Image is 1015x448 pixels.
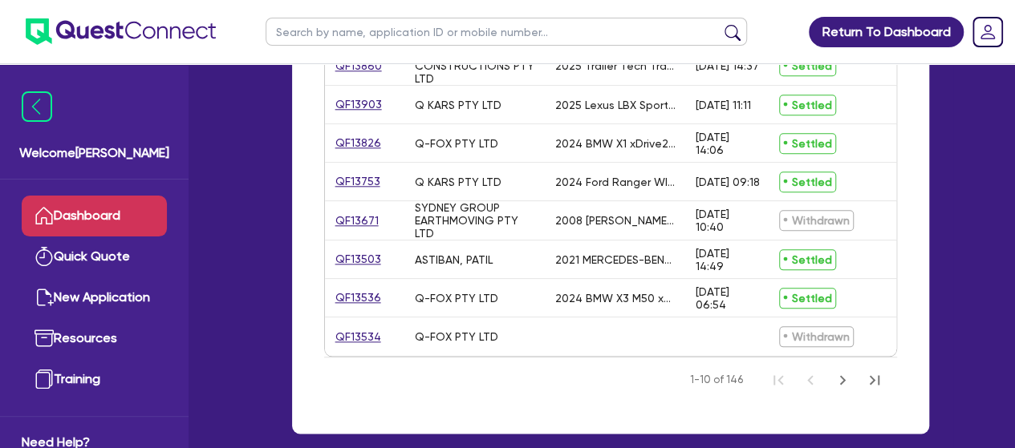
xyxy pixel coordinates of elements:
[696,247,760,272] div: [DATE] 14:49
[555,176,676,188] div: 2024 Ford Ranger WILDTRAK 3.0L V6
[779,326,854,347] span: Withdrawn
[335,95,383,114] a: QF13903
[555,253,676,266] div: 2021 MERCEDES-BENZ CLA200 Coupe
[335,57,383,75] a: QF13860
[415,176,501,188] div: Q KARS PTY LTD
[19,143,169,163] span: Welcome [PERSON_NAME]
[779,55,836,76] span: Settled
[22,277,167,318] a: New Application
[22,318,167,359] a: Resources
[779,288,836,309] span: Settled
[809,17,964,47] a: Return To Dashboard
[26,18,216,45] img: quest-connect-logo-blue
[555,214,676,227] div: 2008 [PERSON_NAME] 12-22 B Double
[826,364,859,396] button: Next Page
[555,292,676,305] div: 2024 BMW X3 M50 xDrive G45
[779,172,836,192] span: Settled
[266,18,747,46] input: Search by name, application ID or mobile number...
[22,359,167,400] a: Training
[415,137,498,150] div: Q-FOX PTY LTD
[779,249,836,270] span: Settled
[415,99,501,111] div: Q KARS PTY LTD
[335,328,382,346] a: QF13534
[779,210,854,231] span: Withdrawn
[779,95,836,115] span: Settled
[696,208,760,233] div: [DATE] 10:40
[335,250,382,268] a: QF13503
[415,201,536,240] div: SYDNEY GROUP EARTHMOVING PTY LTD
[335,289,382,307] a: QF13536
[696,285,760,311] div: [DATE] 06:54
[696,59,759,72] div: [DATE] 14:37
[35,288,54,307] img: new-application
[35,369,54,389] img: training
[335,172,381,191] a: QF13753
[859,364,891,396] button: Last Page
[35,247,54,266] img: quick-quote
[415,330,498,343] div: Q-FOX PTY LTD
[696,131,760,156] div: [DATE] 14:06
[335,134,382,152] a: QF13826
[555,99,676,111] div: 2025 Lexus LBX Sports Luxury 2WD 1.5L Hybrid Auto CVT SUV
[22,91,52,122] img: icon-menu-close
[779,133,836,154] span: Settled
[762,364,794,396] button: First Page
[967,11,1009,53] a: Dropdown toggle
[22,236,167,277] a: Quick Quote
[35,329,54,348] img: resources
[415,292,498,305] div: Q-FOX PTY LTD
[794,364,826,396] button: Previous Page
[335,212,380,230] a: QF13671
[555,137,676,150] div: 2024 BMW X1 xDrive20i
[690,372,743,388] span: 1-10 of 146
[555,59,676,72] div: 2025 Trailer Tech Tradie Pack Trailer - Independent Suspension
[696,176,760,188] div: [DATE] 09:18
[415,46,536,85] div: [PERSON_NAME] CONSTRUCTIONS PTY LTD
[415,253,493,266] div: ASTIBAN, PATIL
[22,196,167,236] a: Dashboard
[696,99,751,111] div: [DATE] 11:11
